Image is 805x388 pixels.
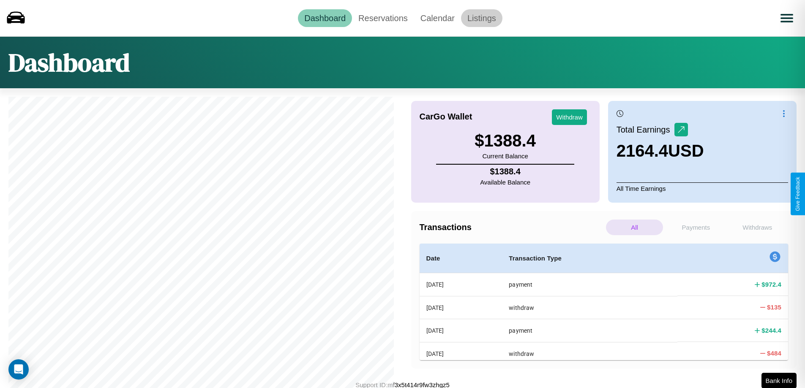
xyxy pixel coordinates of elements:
[729,220,786,235] p: Withdraws
[420,273,502,296] th: [DATE]
[509,253,671,263] h4: Transaction Type
[480,167,530,176] h4: $ 1388.4
[352,9,414,27] a: Reservations
[426,253,496,263] h4: Date
[767,349,781,358] h4: $ 484
[475,131,536,150] h3: $ 1388.4
[552,109,587,125] button: Withdraw
[617,182,788,194] p: All Time Earnings
[775,6,799,30] button: Open menu
[502,319,677,342] th: payment
[502,296,677,319] th: withdraw
[480,176,530,188] p: Available Balance
[767,303,781,312] h4: $ 135
[617,141,704,160] h3: 2164.4 USD
[606,220,663,235] p: All
[8,359,29,380] div: Open Intercom Messenger
[502,273,677,296] th: payment
[667,220,724,235] p: Payments
[8,45,130,80] h1: Dashboard
[420,296,502,319] th: [DATE]
[475,150,536,162] p: Current Balance
[298,9,352,27] a: Dashboard
[795,177,801,211] div: Give Feedback
[617,122,674,137] p: Total Earnings
[420,342,502,365] th: [DATE]
[502,342,677,365] th: withdraw
[420,112,472,122] h4: CarGo Wallet
[461,9,502,27] a: Listings
[761,326,781,335] h4: $ 244.4
[420,222,604,232] h4: Transactions
[420,319,502,342] th: [DATE]
[414,9,461,27] a: Calendar
[761,280,781,289] h4: $ 972.4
